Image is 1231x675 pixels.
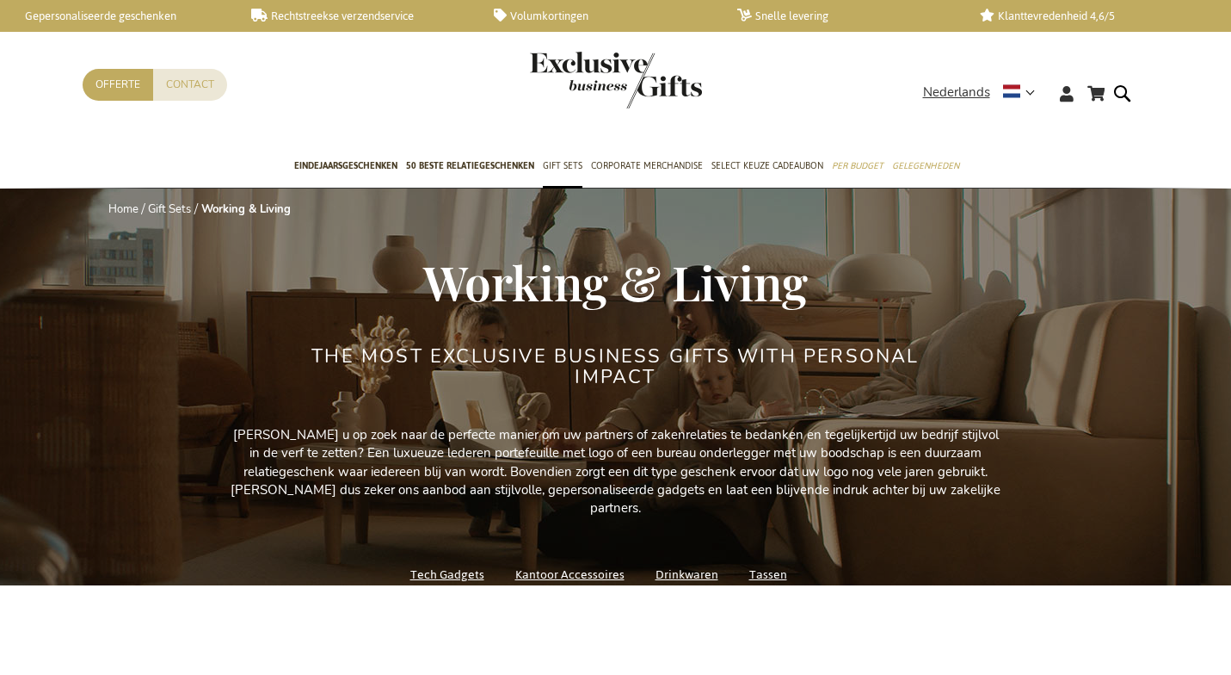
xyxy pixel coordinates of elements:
span: Nederlands [923,83,990,102]
span: Working & Living [423,250,808,313]
a: Rechtstreekse verzendservice [251,9,466,23]
span: 50 beste relatiegeschenken [406,157,534,175]
p: [PERSON_NAME] u op zoek naar de perfecte manier om uw partners of zakenrelaties te bedanken en te... [229,426,1003,518]
span: Select Keuze Cadeaubon [711,157,823,175]
a: Klanttevredenheid 4,6/5 [980,9,1195,23]
a: Drinkwaren [656,563,718,586]
a: Tech Gadgets [410,563,484,586]
a: Home [108,201,138,217]
a: store logo [530,52,616,108]
a: Gift Sets [148,201,191,217]
span: Corporate Merchandise [591,157,703,175]
a: Snelle levering [737,9,952,23]
a: Tassen [749,563,787,586]
span: Per Budget [832,157,883,175]
h2: THE MOST EXCLUSIVE BUSINESS GIFTS WITH PERSONAL IMPACT [293,346,939,387]
img: Exclusive Business gifts logo [530,52,702,108]
a: Volumkortingen [494,9,709,23]
span: Gift Sets [543,157,582,175]
div: Nederlands [923,83,1046,102]
a: Contact [153,69,227,101]
strong: Working & Living [201,201,291,217]
span: Gelegenheden [892,157,959,175]
a: Offerte [83,69,153,101]
a: Gepersonaliseerde geschenken [9,9,224,23]
span: Eindejaarsgeschenken [294,157,397,175]
a: Kantoor Accessoires [515,563,625,586]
